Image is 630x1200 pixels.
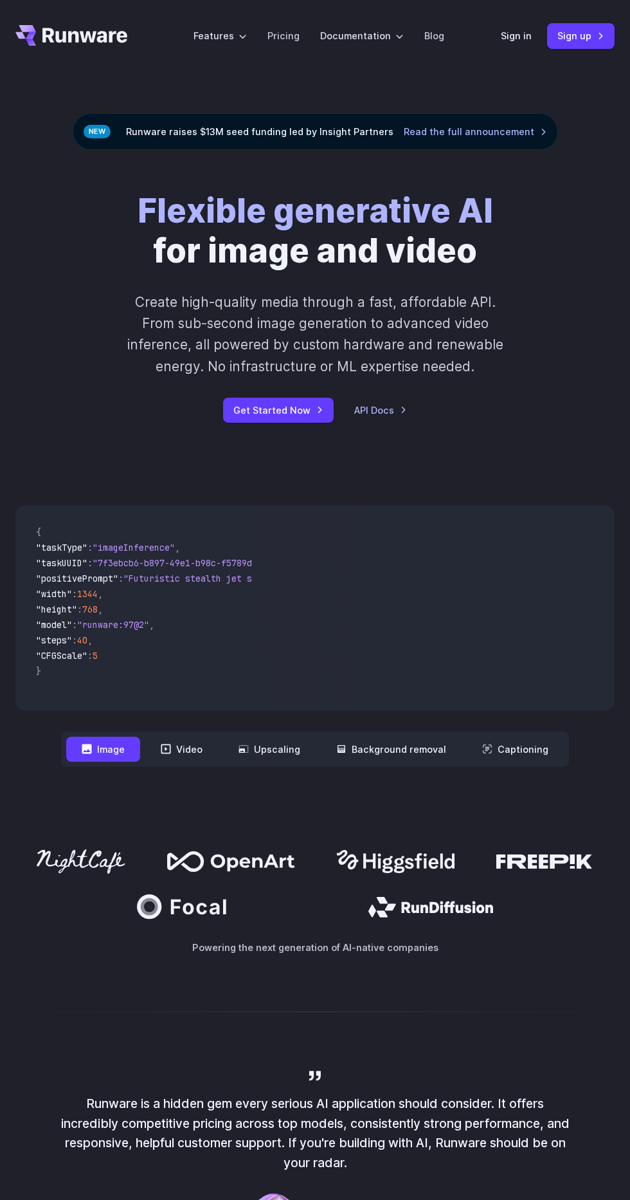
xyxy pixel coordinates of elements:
[138,190,493,230] strong: Flexible generative AI
[15,940,615,955] p: Powering the next generation of AI-native companies
[66,737,140,762] button: Image
[77,604,82,615] span: :
[36,573,118,584] span: "positivePrompt"
[547,23,615,48] a: Sign up
[73,113,558,150] div: Runware raises $13M seed funding led by Insight Partners
[123,573,591,584] span: "Futuristic stealth jet streaking through a neon-lit cityscape with glowing purple exhaust"
[58,1094,572,1173] p: Runware is a hidden gem every serious AI application should consider. It offers incredibly compet...
[36,542,87,553] span: "taskType"
[93,542,175,553] span: "imageInference"
[93,650,98,661] span: 5
[223,737,316,762] button: Upscaling
[77,619,149,631] span: "runware:97@2"
[467,737,564,762] button: Captioning
[149,619,154,631] span: ,
[87,542,93,553] span: :
[501,28,532,43] a: Sign in
[123,291,507,377] p: Create high-quality media through a fast, affordable API. From sub-second image generation to adv...
[321,737,462,762] button: Background removal
[36,650,87,661] span: "CFGScale"
[138,191,493,271] h1: for image and video
[36,634,72,646] span: "steps"
[93,557,288,569] span: "7f3ebcb6-b897-49e1-b98c-f5789d2d40d7"
[145,737,218,762] button: Video
[36,588,72,600] span: "width"
[194,28,247,43] label: Features
[72,588,77,600] span: :
[98,588,103,600] span: ,
[267,28,300,43] a: Pricing
[404,124,547,139] a: Read the full announcement
[87,634,93,646] span: ,
[72,619,77,631] span: :
[424,28,444,43] a: Blog
[87,650,93,661] span: :
[36,526,41,538] span: {
[175,542,180,553] span: ,
[77,588,98,600] span: 1344
[118,573,123,584] span: :
[354,403,407,418] a: API Docs
[98,604,103,615] span: ,
[72,634,77,646] span: :
[36,557,87,569] span: "taskUUID"
[36,665,41,677] span: }
[77,634,87,646] span: 40
[36,619,72,631] span: "model"
[223,398,334,423] a: Get Started Now
[82,604,98,615] span: 768
[87,557,93,569] span: :
[15,25,127,46] a: Go to /
[320,28,404,43] label: Documentation
[36,604,77,615] span: "height"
